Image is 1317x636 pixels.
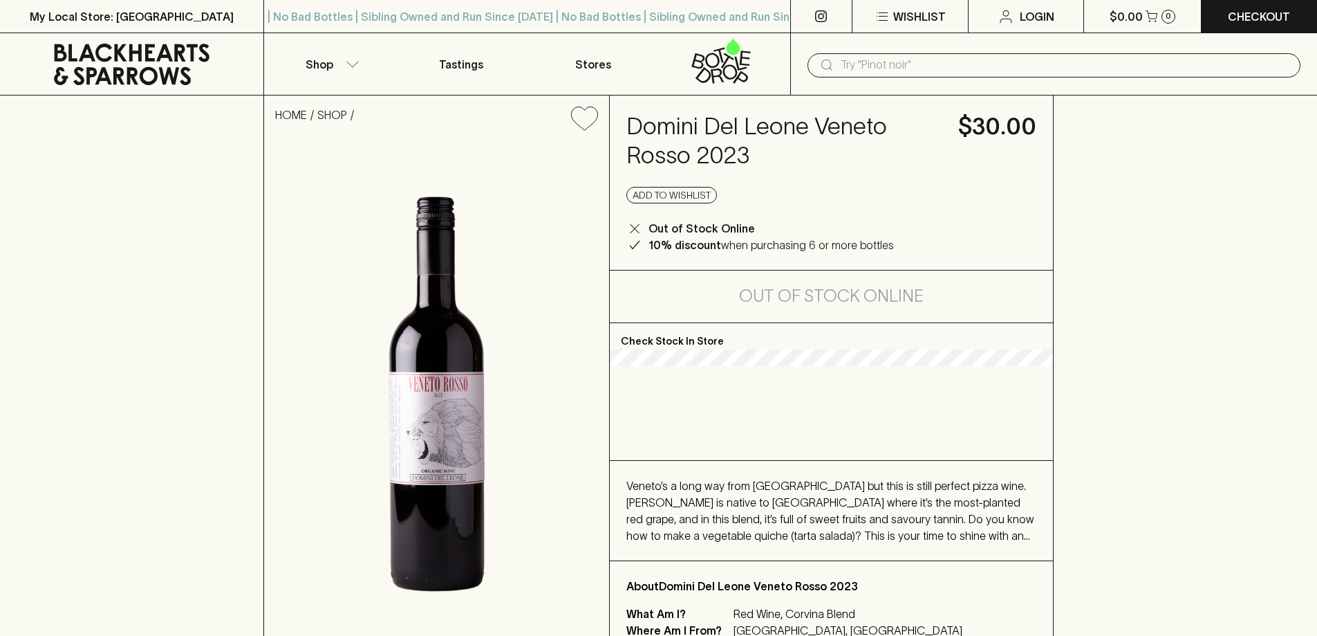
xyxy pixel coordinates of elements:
[739,285,924,307] h5: Out of Stock Online
[841,54,1289,76] input: Try "Pinot noir"
[1166,12,1171,20] p: 0
[1110,8,1143,25] p: $0.00
[264,33,395,95] button: Shop
[610,323,1053,349] p: Check Stock In Store
[575,56,611,73] p: Stores
[648,239,721,251] b: 10% discount
[648,220,755,237] p: Out of Stock Online
[1020,8,1054,25] p: Login
[626,187,717,203] button: Add to wishlist
[395,33,527,95] a: Tastings
[958,112,1036,141] h4: $30.00
[626,578,1036,594] p: About Domini Del Leone Veneto Rosso 2023
[527,33,659,95] a: Stores
[306,56,333,73] p: Shop
[626,112,942,170] h4: Domini Del Leone Veneto Rosso 2023
[893,8,946,25] p: Wishlist
[626,606,730,622] p: What Am I?
[30,8,234,25] p: My Local Store: [GEOGRAPHIC_DATA]
[734,606,962,622] p: Red Wine, Corvina Blend
[317,109,347,121] a: SHOP
[439,56,483,73] p: Tastings
[566,101,604,136] button: Add to wishlist
[275,109,307,121] a: HOME
[626,480,1034,558] span: Veneto’s a long way from [GEOGRAPHIC_DATA] but this is still perfect pizza wine. [PERSON_NAME] is...
[1228,8,1290,25] p: Checkout
[648,237,894,253] p: when purchasing 6 or more bottles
